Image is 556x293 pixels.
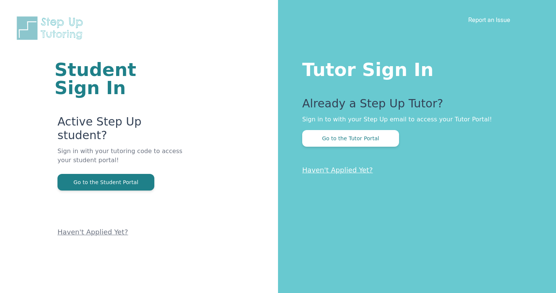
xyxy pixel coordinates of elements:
button: Go to the Student Portal [57,174,154,191]
img: Step Up Tutoring horizontal logo [15,15,88,41]
button: Go to the Tutor Portal [302,130,399,147]
p: Active Step Up student? [57,115,187,147]
p: Already a Step Up Tutor? [302,97,526,115]
a: Report an Issue [468,16,510,23]
p: Sign in with your tutoring code to access your student portal! [57,147,187,174]
p: Sign in to with your Step Up email to access your Tutor Portal! [302,115,526,124]
a: Go to the Student Portal [57,178,154,186]
a: Haven't Applied Yet? [302,166,373,174]
a: Haven't Applied Yet? [57,228,128,236]
h1: Student Sign In [54,60,187,97]
h1: Tutor Sign In [302,57,526,79]
a: Go to the Tutor Portal [302,135,399,142]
